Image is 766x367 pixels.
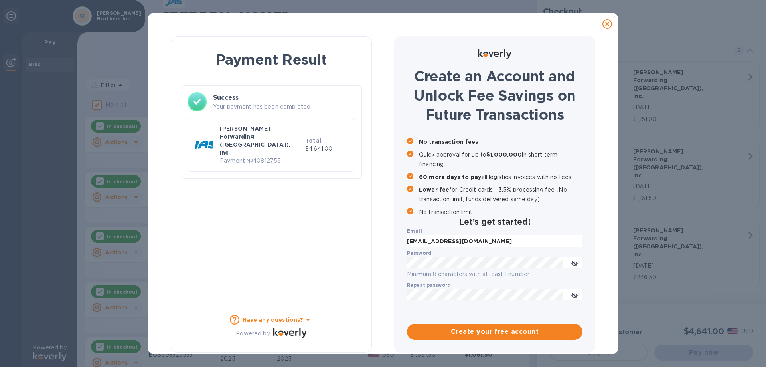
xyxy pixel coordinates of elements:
[419,172,582,182] p: all logistics invoices with no fees
[305,137,321,144] b: Total
[567,287,582,303] button: toggle password visibility
[407,67,582,124] h1: Create an Account and Unlock Fee Savings on Future Transactions
[486,151,522,158] b: $1,000,000
[407,270,582,279] p: Minimum 8 characters with at least 1 number
[419,185,582,204] p: for Credit cards - 3.5% processing fee (No transaction limit, funds delivered same day)
[478,49,511,59] img: Logo
[213,93,355,103] h3: Success
[213,103,355,111] p: Your payment has been completed.
[419,139,478,145] b: No transaction fees
[184,50,359,69] h1: Payment Result
[220,157,302,165] p: Payment № 40812755
[243,317,304,323] b: Have any questions?
[419,186,449,193] b: Lower fee
[220,125,302,157] p: [PERSON_NAME] Forwarding ([GEOGRAPHIC_DATA]), Inc.
[273,328,307,337] img: Logo
[567,255,582,271] button: toggle password visibility
[413,327,576,337] span: Create your free account
[305,145,348,153] p: $4,641.00
[419,174,482,180] b: 60 more days to pay
[407,283,451,288] label: Repeat password
[419,150,582,169] p: Quick approval for up to in short term financing
[407,235,582,247] input: Enter email address
[419,207,582,217] p: No transaction limit
[236,329,270,338] p: Powered by
[407,217,582,227] h2: Let’s get started!
[407,324,582,340] button: Create your free account
[407,251,431,256] label: Password
[407,228,422,234] b: Email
